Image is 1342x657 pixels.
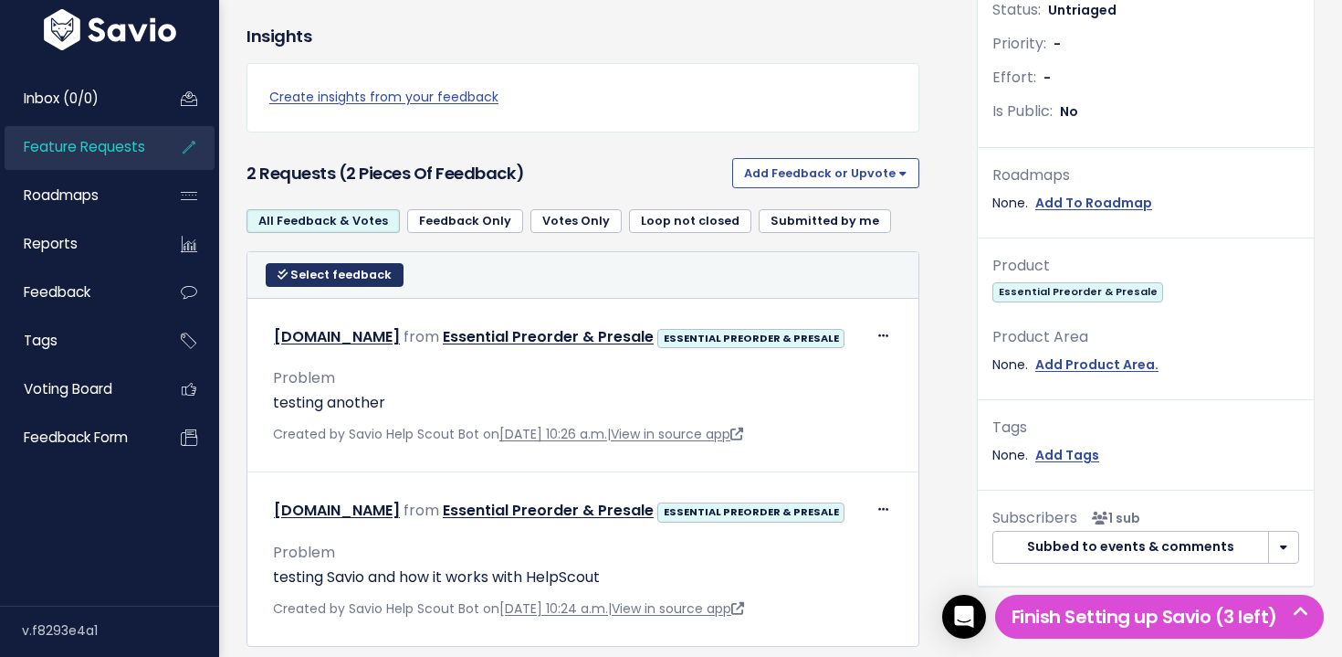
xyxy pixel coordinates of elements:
[246,161,725,186] h3: 2 Requests (2 pieces of Feedback)
[1048,1,1117,19] span: Untriaged
[992,444,1299,467] div: None.
[759,209,891,233] a: Submitted by me
[24,137,145,156] span: Feature Requests
[992,33,1046,54] span: Priority:
[992,67,1036,88] span: Effort:
[1060,102,1078,121] span: No
[24,185,99,205] span: Roadmaps
[443,326,654,347] a: Essential Preorder & Presale
[274,326,400,347] a: [DOMAIN_NAME]
[1035,192,1152,215] a: Add To Roadmap
[992,354,1299,376] div: None.
[246,209,400,233] a: All Feedback & Votes
[5,126,152,168] a: Feature Requests
[664,331,839,345] strong: ESSENTIAL PREORDER & PRESALE
[24,379,112,398] span: Voting Board
[273,542,335,563] span: Problem
[664,504,839,519] strong: ESSENTIAL PREORDER & PRESALE
[39,9,181,50] img: logo-white.9d6f32f41409.svg
[273,425,743,443] span: Created by Savio Help Scout Bot on |
[274,500,400,521] a: [DOMAIN_NAME]
[499,425,607,443] a: [DATE] 10:26 a.m.
[1035,444,1099,467] a: Add Tags
[611,425,743,443] a: View in source app
[1035,354,1159,376] a: Add Product Area.
[732,158,919,187] button: Add Feedback or Upvote
[24,234,78,253] span: Reports
[5,368,152,410] a: Voting Board
[612,599,744,618] a: View in source app
[22,607,219,654] div: v.f8293e4a1
[5,78,152,120] a: Inbox (0/0)
[24,282,90,302] span: Feedback
[273,599,744,618] span: Created by Savio Help Scout Bot on |
[273,392,893,414] p: testing another
[992,253,1299,280] div: Product
[992,101,1053,122] span: Is Public:
[992,192,1299,215] div: None.
[1085,509,1140,527] span: <p><strong>Subscribers</strong><br><br> - Zydrunas Valciukas<br> </p>
[992,163,1299,189] div: Roadmaps
[404,326,439,347] span: from
[407,209,523,233] a: Feedback Only
[992,507,1077,528] span: Subscribers
[992,282,1163,302] span: Essential Preorder & Presale
[404,500,439,521] span: from
[5,223,152,265] a: Reports
[246,24,311,49] h3: Insights
[942,595,986,639] div: Open Intercom Messenger
[1003,603,1316,631] h5: Finish Setting up Savio (3 left)
[1043,69,1051,87] span: -
[629,209,751,233] a: Loop not closed
[530,209,622,233] a: Votes Only
[290,267,392,282] span: Select feedback
[5,320,152,362] a: Tags
[5,175,152,217] a: Roadmaps
[1054,35,1061,53] span: -
[24,331,58,350] span: Tags
[499,599,608,618] a: [DATE] 10:24 a.m.
[5,417,152,459] a: Feedback form
[273,567,893,588] p: testing Savio and how it works with HelpScout
[443,500,654,521] a: Essential Preorder & Presale
[24,89,99,108] span: Inbox (0/0)
[992,324,1299,351] div: Product Area
[992,531,1269,564] button: Subbed to events & comments
[992,415,1299,441] div: Tags
[266,263,404,287] button: Select feedback
[24,428,128,447] span: Feedback form
[269,86,896,109] a: Create insights from your feedback
[5,271,152,313] a: Feedback
[273,367,335,388] span: Problem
